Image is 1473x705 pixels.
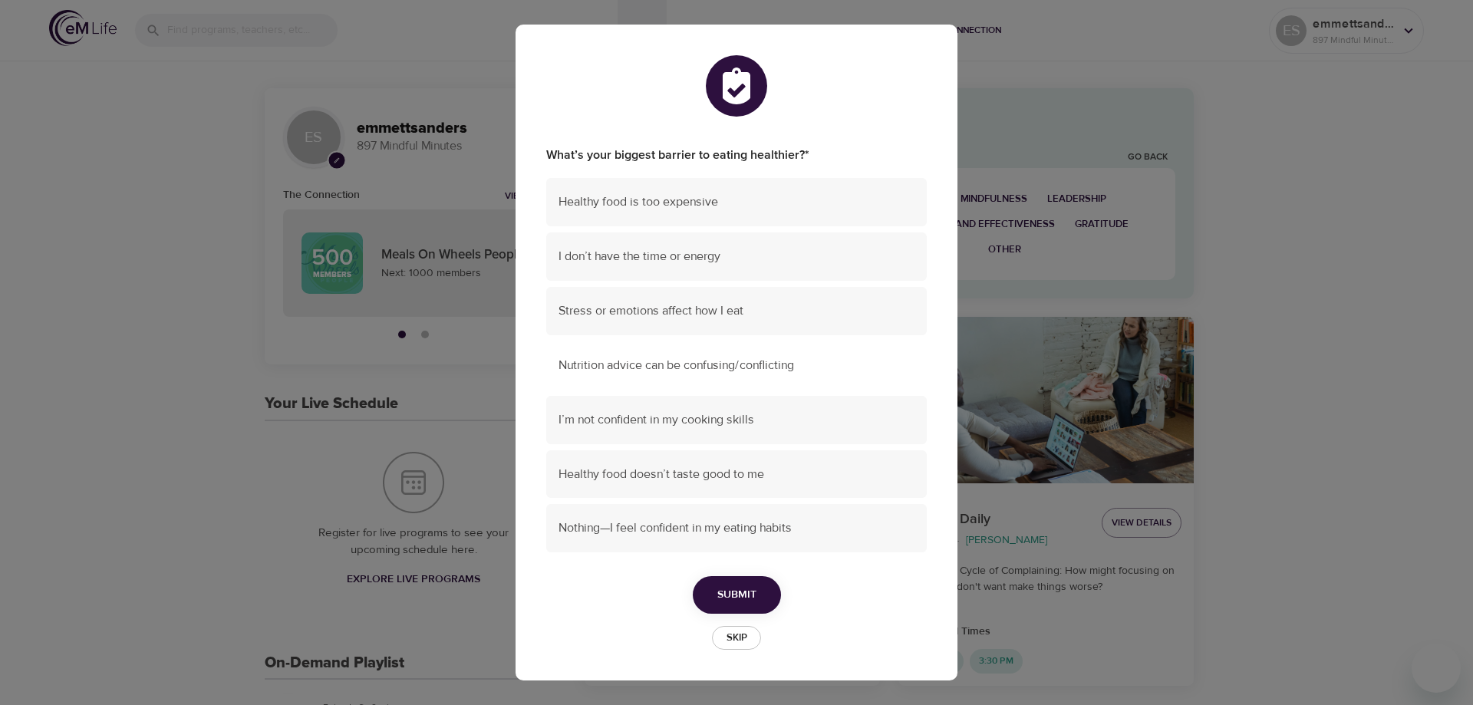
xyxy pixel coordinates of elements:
[693,576,781,614] button: Submit
[546,147,927,164] label: What’s your biggest barrier to eating healthier?
[720,629,753,647] span: Skip
[559,466,914,483] span: Healthy food doesn’t taste good to me
[559,193,914,211] span: Healthy food is too expensive
[559,357,914,374] span: Nutrition advice can be confusing/conflicting
[712,626,761,650] button: Skip
[559,519,914,537] span: Nothing—I feel confident in my eating habits
[559,411,914,429] span: I’m not confident in my cooking skills
[559,302,914,320] span: Stress or emotions affect how I eat
[559,248,914,265] span: I don’t have the time or energy
[717,585,756,605] span: Submit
